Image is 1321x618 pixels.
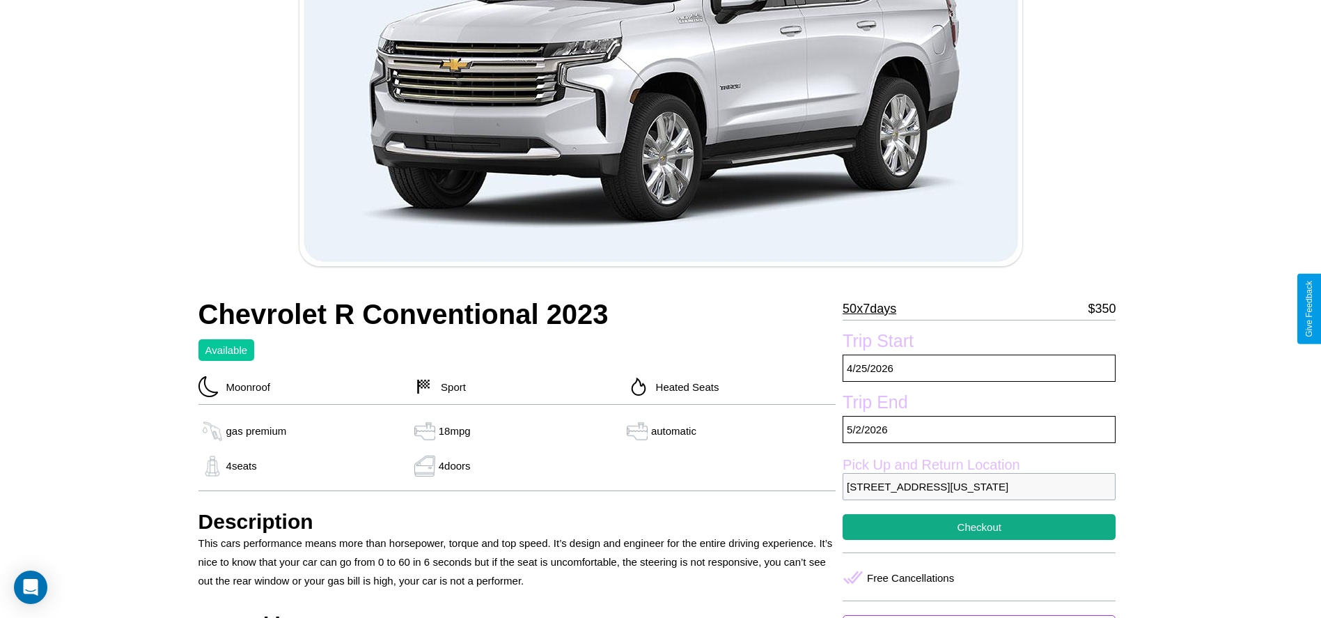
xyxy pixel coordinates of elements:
button: Checkout [843,514,1116,540]
p: Sport [434,378,466,396]
p: Free Cancellations [867,569,954,587]
label: Pick Up and Return Location [843,457,1116,473]
p: 50 x 7 days [843,298,896,320]
p: $ 350 [1088,298,1116,320]
p: 5 / 2 / 2026 [843,416,1116,443]
label: Trip Start [843,331,1116,355]
p: Heated Seats [649,378,719,396]
p: Available [205,341,248,360]
p: 18 mpg [439,422,471,440]
div: Open Intercom Messenger [14,571,47,604]
img: gas [198,456,226,477]
h3: Description [198,510,836,534]
img: gas [623,421,651,442]
p: automatic [651,422,696,440]
p: 4 / 25 / 2026 [843,355,1116,382]
p: gas premium [226,422,287,440]
div: Give Feedback [1304,281,1314,337]
img: gas [411,421,439,442]
p: Moonroof [219,378,270,396]
img: gas [198,421,226,442]
img: gas [411,456,439,477]
p: [STREET_ADDRESS][US_STATE] [843,473,1116,500]
h2: Chevrolet R Conventional 2023 [198,299,836,330]
p: 4 seats [226,456,257,475]
p: 4 doors [439,456,471,475]
label: Trip End [843,392,1116,416]
p: This cars performance means more than horsepower, torque and top speed. It’s design and engineer ... [198,534,836,590]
